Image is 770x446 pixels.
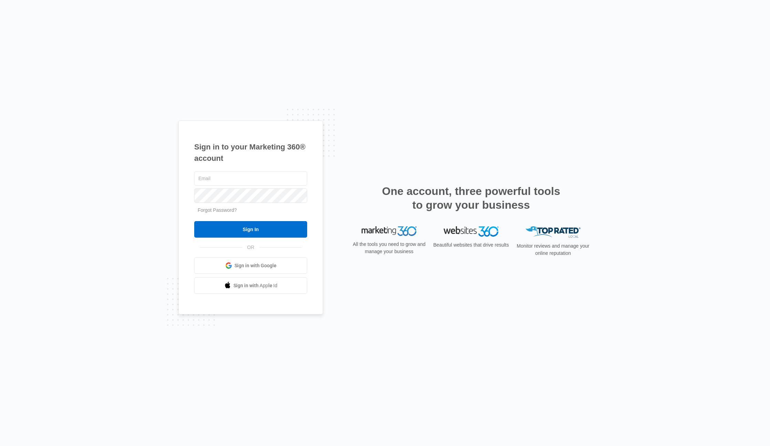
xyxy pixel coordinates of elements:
[242,244,259,251] span: OR
[362,226,417,236] img: Marketing 360
[235,262,277,269] span: Sign in with Google
[526,226,581,238] img: Top Rated Local
[380,184,562,212] h2: One account, three powerful tools to grow your business
[233,282,278,289] span: Sign in with Apple Id
[194,141,307,164] h1: Sign in to your Marketing 360® account
[444,226,499,236] img: Websites 360
[194,277,307,294] a: Sign in with Apple Id
[198,207,237,213] a: Forgot Password?
[351,241,428,255] p: All the tools you need to grow and manage your business
[194,221,307,238] input: Sign In
[514,242,592,257] p: Monitor reviews and manage your online reputation
[194,257,307,274] a: Sign in with Google
[433,241,510,249] p: Beautiful websites that drive results
[194,171,307,186] input: Email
